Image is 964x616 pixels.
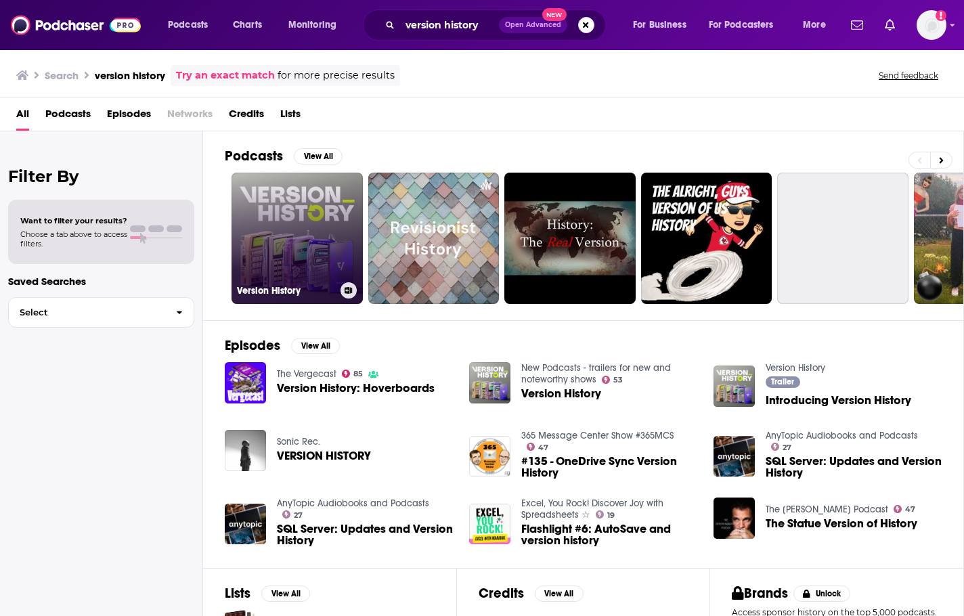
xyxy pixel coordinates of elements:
[167,103,213,131] span: Networks
[278,68,395,83] span: for more precise results
[714,436,755,477] img: SQL Server: Updates and Version History
[95,69,165,82] h3: version history
[766,362,825,374] a: Version History
[607,512,615,519] span: 19
[905,506,915,512] span: 47
[709,16,774,35] span: For Podcasters
[168,16,208,35] span: Podcasts
[107,103,151,131] a: Episodes
[505,22,561,28] span: Open Advanced
[469,504,510,545] a: Flashlight #6: AutoSave and version history
[294,148,343,164] button: View All
[225,362,266,403] img: Version History: Hoverboards
[793,586,851,602] button: Unlock
[469,362,510,403] img: Version History
[793,14,843,36] button: open menu
[766,456,942,479] span: SQL Server: Updates and Version History
[783,445,791,451] span: 27
[225,430,266,471] img: VERSION HISTORY
[521,456,697,479] a: #135 - OneDrive Sync Version History
[237,285,335,296] h3: Version History
[291,338,340,354] button: View All
[766,504,888,515] a: The Stephen Mansfield Podcast
[158,14,225,36] button: open menu
[233,16,262,35] span: Charts
[917,10,946,40] button: Show profile menu
[714,366,755,407] img: Introducing Version History
[225,585,250,602] h2: Lists
[9,308,165,317] span: Select
[176,68,275,83] a: Try an exact match
[277,450,371,462] a: VERSION HISTORY
[232,173,363,304] a: Version History
[521,388,601,399] a: Version History
[11,12,141,38] img: Podchaser - Follow, Share and Rate Podcasts
[400,14,499,36] input: Search podcasts, credits, & more...
[225,504,266,545] img: SQL Server: Updates and Version History
[469,436,510,477] img: #135 - OneDrive Sync Version History
[732,585,788,602] h2: Brands
[766,518,917,529] a: The Statue Version of History
[280,103,301,131] a: Lists
[917,10,946,40] span: Logged in as megcassidy
[499,17,567,33] button: Open AdvancedNew
[771,378,794,386] span: Trailer
[20,216,127,225] span: Want to filter your results?
[538,445,548,451] span: 47
[294,512,303,519] span: 27
[229,103,264,131] span: Credits
[521,430,674,441] a: 365 Message Center Show #365MCS
[353,371,363,377] span: 85
[20,229,127,248] span: Choose a tab above to access filters.
[879,14,900,37] a: Show notifications dropdown
[846,14,869,37] a: Show notifications dropdown
[16,103,29,131] a: All
[936,10,946,21] svg: Add a profile image
[521,498,663,521] a: Excel, You Rock! Discover Joy with Spreadsheets ☆
[700,14,793,36] button: open menu
[8,167,194,186] h2: Filter By
[277,523,453,546] span: SQL Server: Updates and Version History
[875,70,942,81] button: Send feedback
[8,275,194,288] p: Saved Searches
[623,14,703,36] button: open menu
[225,585,310,602] a: ListsView All
[714,498,755,539] img: The Statue Version of History
[521,362,671,385] a: New Podcasts - trailers for new and noteworthy shows
[803,16,826,35] span: More
[596,510,615,519] a: 19
[376,9,619,41] div: Search podcasts, credits, & more...
[527,443,549,451] a: 47
[225,148,283,164] h2: Podcasts
[542,8,567,21] span: New
[479,585,584,602] a: CreditsView All
[342,370,364,378] a: 85
[766,395,911,406] a: Introducing Version History
[277,498,429,509] a: AnyTopic Audiobooks and Podcasts
[45,103,91,131] a: Podcasts
[282,510,303,519] a: 27
[277,382,435,394] span: Version History: Hoverboards
[633,16,686,35] span: For Business
[225,148,343,164] a: PodcastsView All
[224,14,270,36] a: Charts
[535,586,584,602] button: View All
[225,337,280,354] h2: Episodes
[521,523,697,546] a: Flashlight #6: AutoSave and version history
